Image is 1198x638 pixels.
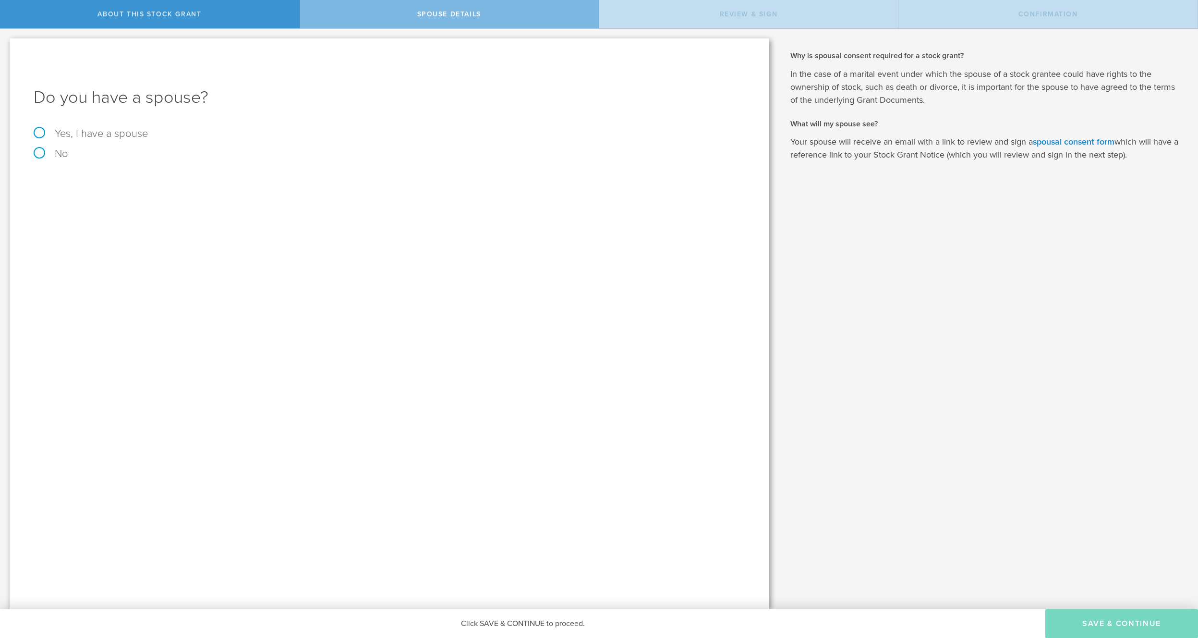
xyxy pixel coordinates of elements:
label: Yes, I have a spouse [34,128,745,139]
span: About this stock grant [97,10,201,18]
span: Confirmation [1018,10,1078,18]
span: Spouse Details [417,10,481,18]
h2: Why is spousal consent required for a stock grant? [790,50,1184,61]
span: Review & Sign [720,10,778,18]
h1: Do you have a spouse? [34,86,745,109]
p: In the case of a marital event under which the spouse of a stock grantee could have rights to the... [790,68,1184,107]
p: Your spouse will receive an email with a link to review and sign a which will have a reference li... [790,135,1184,161]
button: Save & Continue [1045,609,1198,638]
h2: What will my spouse see? [790,119,1184,129]
a: spousal consent form [1033,136,1114,147]
label: No [34,148,745,159]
